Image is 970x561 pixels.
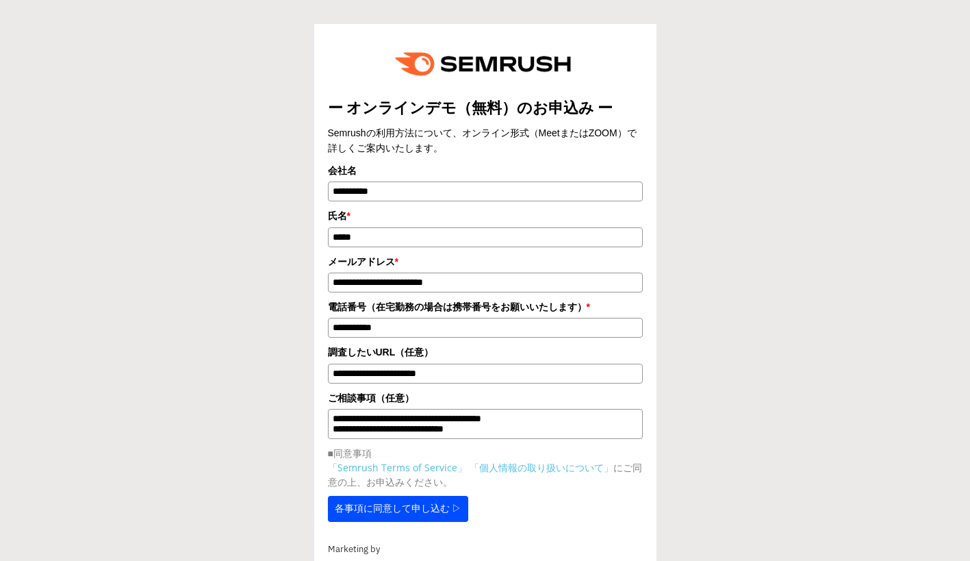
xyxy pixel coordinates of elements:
p: にご同意の上、お申込みください。 [328,460,643,489]
label: メールアドレス [328,254,643,269]
button: 各事項に同意して申し込む ▷ [328,496,469,522]
label: 調査したいURL（任意） [328,345,643,360]
label: 会社名 [328,163,643,178]
a: 「Semrush Terms of Service」 [328,461,467,474]
label: 氏名 [328,208,643,223]
p: ■同意事項 [328,446,643,460]
label: ご相談事項（任意） [328,390,643,406]
div: Semrushの利用方法について、オンライン形式（MeetまたはZOOM）で詳しくご案内いたします。 [328,125,643,156]
a: 「個人情報の取り扱いについて」 [470,461,613,474]
label: 電話番号（在宅勤務の場合は携帯番号をお願いいたします） [328,299,643,314]
img: e6a379fe-ca9f-484e-8561-e79cf3a04b3f.png [385,38,585,90]
div: Marketing by [328,543,643,557]
title: ー オンラインデモ（無料）のお申込み ー [328,97,643,119]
